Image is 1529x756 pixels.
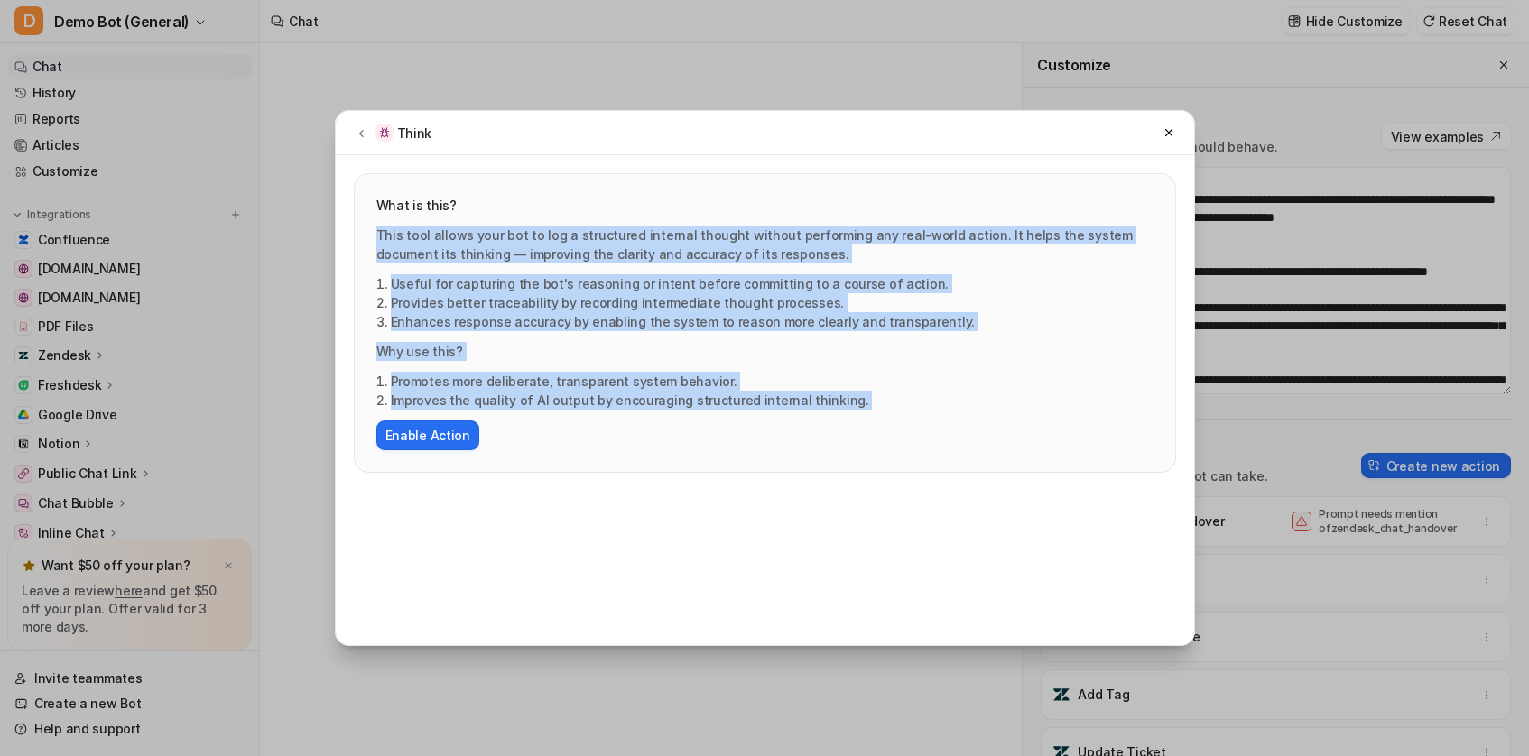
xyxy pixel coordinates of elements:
li: Enhances response accuracy by enabling the system to reason more clearly and transparently. [391,312,1154,331]
p: This tool allows your bot to log a structured internal thought without performing any real-world ... [376,226,1154,263]
p: Why use this? [376,342,1154,361]
li: Useful for capturing the bot's reasoning or intent before committing to a course of action. [391,274,1154,293]
li: Provides better traceability by recording intermediate thought processes. [391,293,1154,312]
li: Improves the quality of AI output by encouraging structured internal thinking. [391,391,1154,410]
img: chat [375,124,394,141]
h2: Think [397,124,432,143]
li: Promotes more deliberate, transparent system behavior. [391,372,1154,391]
h3: What is this? [376,196,1154,215]
button: Enable Action [376,420,479,450]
